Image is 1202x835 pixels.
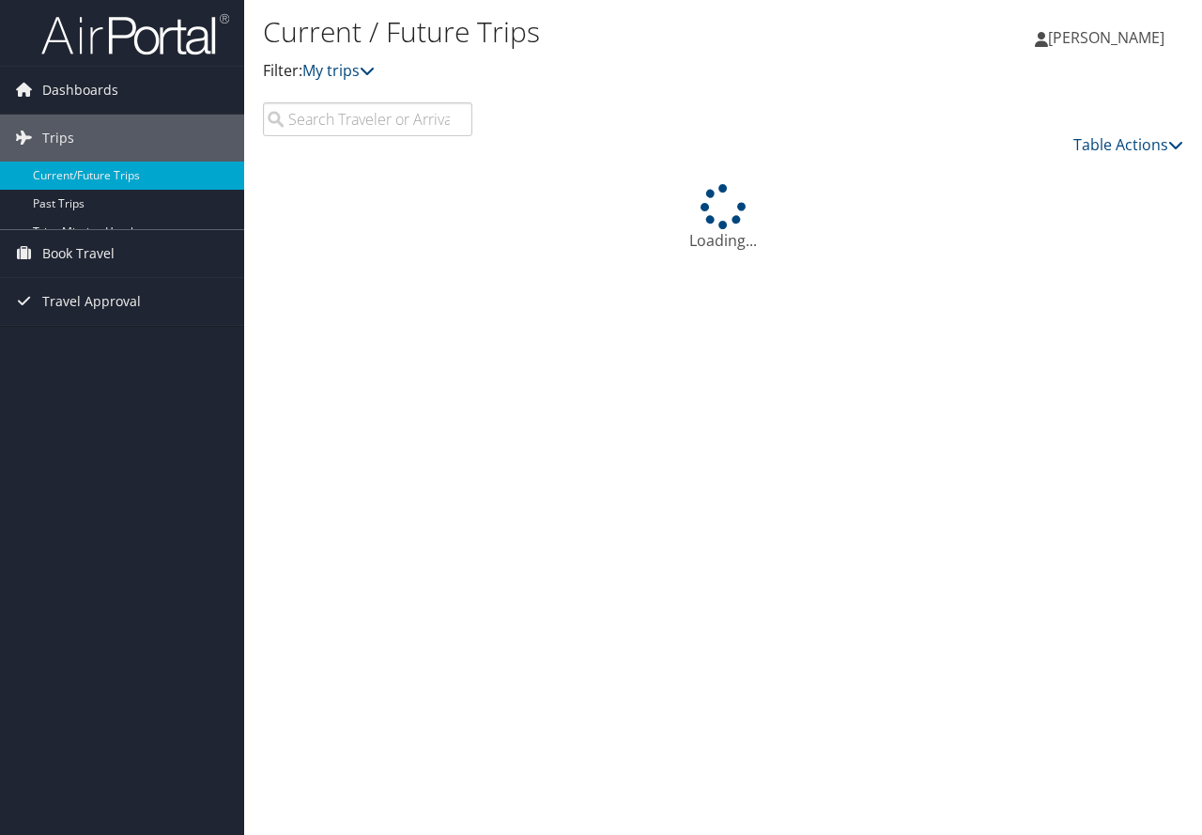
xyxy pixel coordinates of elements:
span: Travel Approval [42,278,141,325]
span: Dashboards [42,67,118,114]
a: My trips [302,60,375,81]
div: Loading... [263,184,1183,252]
h1: Current / Future Trips [263,12,876,52]
p: Filter: [263,59,876,84]
span: Trips [42,115,74,162]
input: Search Traveler or Arrival City [263,102,472,136]
img: airportal-logo.png [41,12,229,56]
span: [PERSON_NAME] [1048,27,1164,48]
a: [PERSON_NAME] [1035,9,1183,66]
a: Table Actions [1073,134,1183,155]
span: Book Travel [42,230,115,277]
